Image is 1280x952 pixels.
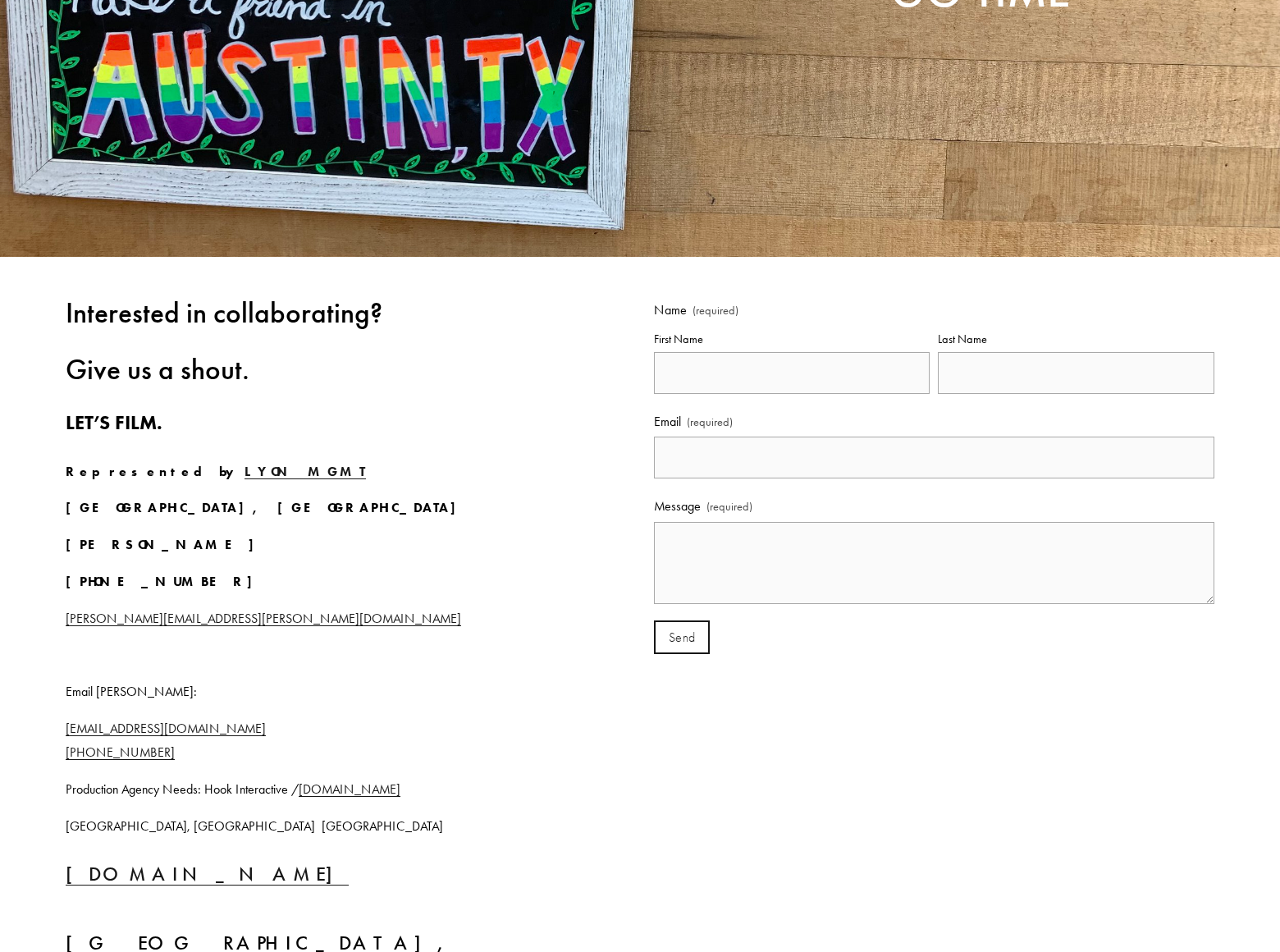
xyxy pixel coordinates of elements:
[654,299,687,323] span: Name
[245,464,366,479] a: LYON MGMT
[66,863,349,886] a: [DOMAIN_NAME]
[938,329,1214,352] div: Last Name
[66,815,528,839] p: [GEOGRAPHIC_DATA], [GEOGRAPHIC_DATA] [GEOGRAPHIC_DATA]
[66,778,528,802] p: Production Agency Needs: Hook Interactive /
[66,299,528,329] h3: Interested in collaborating?
[66,611,461,626] a: [PERSON_NAME][EMAIL_ADDRESS][PERSON_NAME][DOMAIN_NAME]
[66,721,266,736] a: [EMAIL_ADDRESS][DOMAIN_NAME]
[66,355,528,386] h3: Give us a shout.
[654,329,930,352] div: First Name
[654,410,681,434] span: Email
[654,495,701,519] span: Message
[66,464,245,479] strong: Represented by
[66,500,464,515] strong: [GEOGRAPHIC_DATA], [GEOGRAPHIC_DATA]
[687,412,733,433] span: (required)
[66,744,175,760] a: [PHONE_NUMBER]
[299,781,400,797] a: [DOMAIN_NAME]
[66,574,261,589] strong: [PHONE_NUMBER]
[66,537,263,552] strong: [PERSON_NAME]
[66,680,528,704] p: Email [PERSON_NAME]:
[693,305,738,317] span: (required)
[654,620,710,654] button: SendSend
[66,410,162,434] strong: LET’S FILM.
[706,497,752,518] span: (required)
[669,630,695,645] span: Send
